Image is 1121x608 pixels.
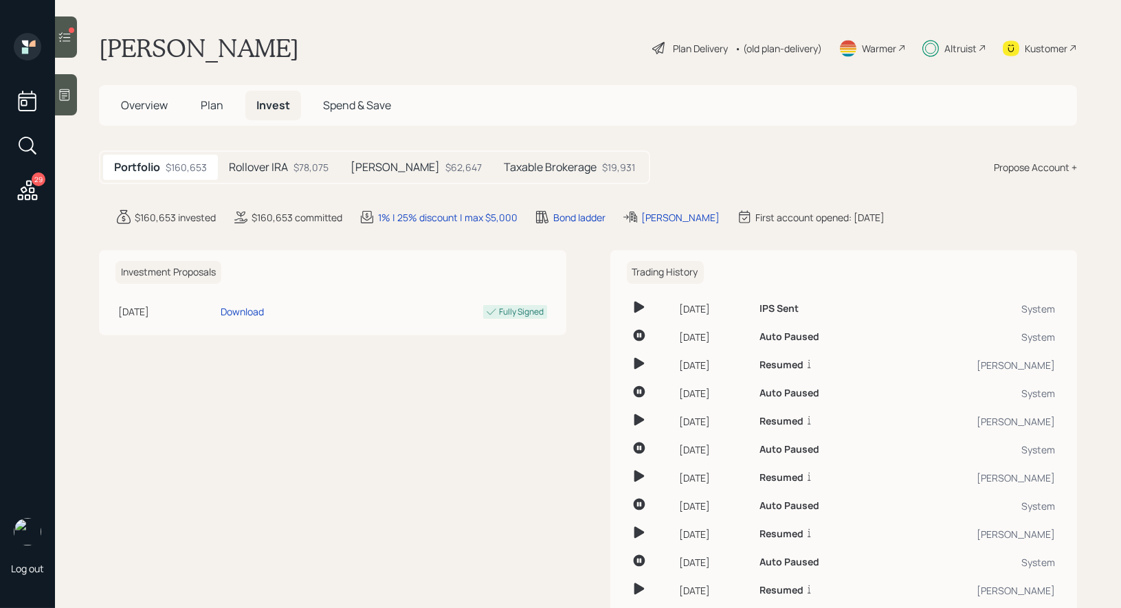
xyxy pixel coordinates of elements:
[895,471,1055,485] div: [PERSON_NAME]
[500,306,544,318] div: Fully Signed
[293,160,329,174] div: $78,075
[1025,41,1067,56] div: Kustomer
[679,499,748,513] div: [DATE]
[755,210,885,225] div: First account opened: [DATE]
[553,210,606,225] div: Bond ladder
[994,160,1077,174] div: Propose Account +
[14,518,41,545] img: treva-nostdahl-headshot.png
[759,416,803,427] h6: Resumed
[759,359,803,371] h6: Resumed
[252,210,342,225] div: $160,653 committed
[32,172,45,186] div: 29
[11,562,44,575] div: Log out
[229,161,288,174] h5: Rollover IRA
[679,442,748,457] div: [DATE]
[895,527,1055,541] div: [PERSON_NAME]
[673,41,728,56] div: Plan Delivery
[895,555,1055,570] div: System
[378,210,518,225] div: 1% | 25% discount | max $5,000
[895,386,1055,401] div: System
[121,98,168,113] span: Overview
[135,210,216,225] div: $160,653 invested
[221,304,264,319] div: Download
[679,471,748,485] div: [DATE]
[895,330,1055,344] div: System
[602,160,635,174] div: $19,931
[679,358,748,372] div: [DATE]
[759,303,799,315] h6: IPS Sent
[115,261,221,284] h6: Investment Proposals
[759,585,803,596] h6: Resumed
[679,414,748,429] div: [DATE]
[679,527,748,541] div: [DATE]
[351,161,440,174] h5: [PERSON_NAME]
[627,261,704,284] h6: Trading History
[679,302,748,316] div: [DATE]
[201,98,223,113] span: Plan
[99,33,299,63] h1: [PERSON_NAME]
[679,386,748,401] div: [DATE]
[895,442,1055,457] div: System
[895,302,1055,316] div: System
[759,528,803,540] h6: Resumed
[735,41,822,56] div: • (old plan-delivery)
[323,98,391,113] span: Spend & Save
[895,358,1055,372] div: [PERSON_NAME]
[118,304,215,319] div: [DATE]
[895,414,1055,429] div: [PERSON_NAME]
[256,98,290,113] span: Invest
[862,41,896,56] div: Warmer
[895,499,1055,513] div: System
[944,41,977,56] div: Altruist
[759,556,819,568] h6: Auto Paused
[895,583,1055,598] div: [PERSON_NAME]
[504,161,597,174] h5: Taxable Brokerage
[759,331,819,343] h6: Auto Paused
[445,160,482,174] div: $62,647
[114,161,160,174] h5: Portfolio
[679,555,748,570] div: [DATE]
[641,210,720,225] div: [PERSON_NAME]
[166,160,207,174] div: $160,653
[679,583,748,598] div: [DATE]
[759,387,819,399] h6: Auto Paused
[759,472,803,484] h6: Resumed
[759,444,819,455] h6: Auto Paused
[679,330,748,344] div: [DATE]
[759,500,819,512] h6: Auto Paused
